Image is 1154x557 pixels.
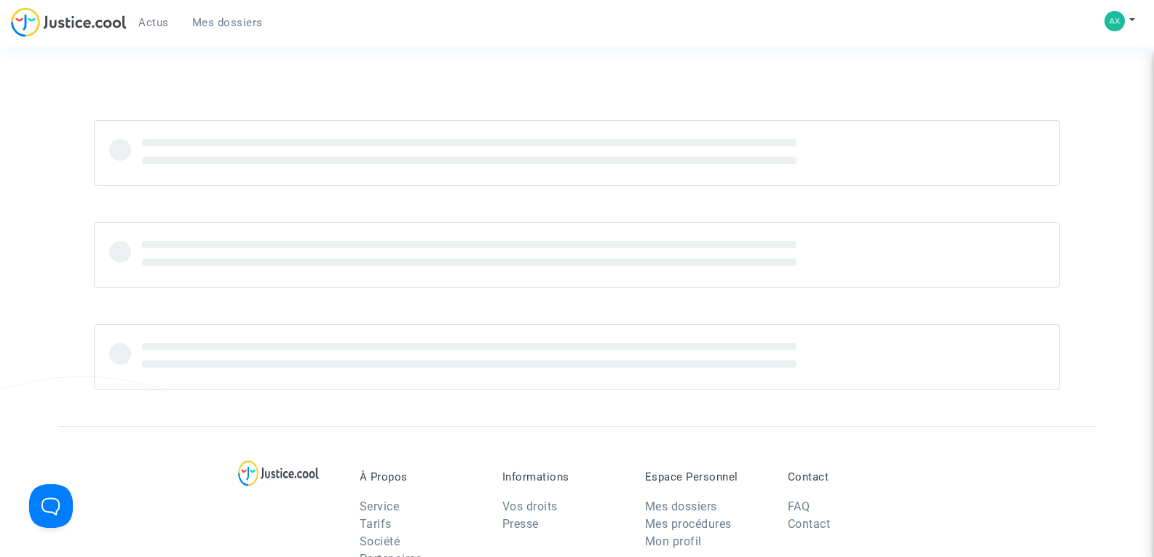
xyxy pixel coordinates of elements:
[138,16,169,29] span: Actus
[788,470,909,483] p: Contact
[502,470,623,483] p: Informations
[127,12,181,33] a: Actus
[788,517,831,531] a: Contact
[29,484,73,528] iframe: Toggle Customer Support
[788,499,810,513] a: FAQ
[11,7,127,37] img: jc-logo.svg
[360,470,481,483] p: À Propos
[360,499,400,513] a: Service
[645,517,732,531] a: Mes procédures
[502,517,539,531] a: Presse
[181,12,274,33] a: Mes dossiers
[360,534,400,548] a: Société
[360,517,392,531] a: Tarifs
[502,499,558,513] a: Vos droits
[192,16,263,29] span: Mes dossiers
[645,499,717,513] a: Mes dossiers
[645,534,702,548] a: Mon profil
[238,460,319,486] img: logo-lg.svg
[645,470,766,483] p: Espace Personnel
[1104,11,1125,31] img: a975678fb348cedc099f94a39ea92b3e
